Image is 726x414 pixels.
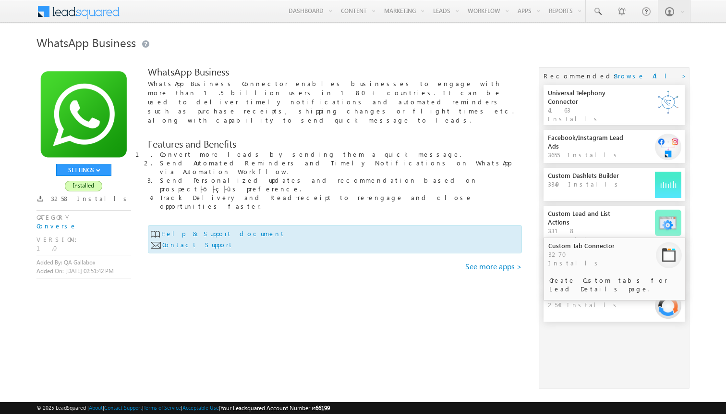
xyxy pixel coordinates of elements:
img: connector Image [655,134,681,160]
a: Terms of Service [144,404,181,411]
p: WhatsApp Business Connector enables businesses to engage with more than 1.5 billion users in 180+... [148,79,522,125]
div: 3655 Installs [548,151,624,159]
span: WhatsApp Business [36,35,136,50]
div: Custom Tab Connector [548,241,625,250]
a: See more apps > [465,262,522,271]
div: Custom Dashlets Builder [548,171,624,180]
div: Facebook/Instagram Lead Ads [548,133,624,151]
a: Contact Support [162,240,233,249]
img: connector Image [655,172,681,198]
img: connector-image [36,67,132,162]
div: WhatsApp Business [148,67,522,75]
button: SETTINGS [56,164,111,176]
div: Features and Benefits [148,139,522,148]
div: Universal Telephony Connector [548,88,624,106]
a: Acceptable Use [182,404,219,411]
span: Installed [65,181,102,191]
a: Help & Support document [161,229,285,238]
span: Your Leadsquared Account Number is [220,404,330,412]
img: connector Image [655,210,681,236]
div: CATEGORY [36,213,132,222]
div: 4163 Installs [548,106,624,123]
div: 3349 Installs [548,180,624,188]
span: 3258 Installs [51,194,130,202]
img: connector Image [655,292,681,319]
div: 3270 Installs [548,250,625,267]
img: connector Image [656,242,682,268]
li: Convert more leads by sending them a quick message. [160,150,522,159]
div: 3318 Installs [548,226,624,244]
a: Converse [36,222,77,230]
div: Custom Lead and List Actions [548,209,624,226]
a: Browse All > [614,72,685,80]
a: Contact Support [104,404,142,411]
div: 1.0 [36,244,132,252]
span: © 2025 LeadSquared | | | | | [36,403,330,413]
img: connector Image [655,89,681,115]
li: Track Delivery and Read-receipt to re-engage and close opportunities faster. [160,193,522,211]
div: Recommended: [544,72,612,85]
span: 66199 [315,404,330,412]
p: Create Custom tabs for Lead Details page. [549,276,680,293]
li: Send Automated Reminders and Timely Notifications on WhatsApp via Automation Workflow. [160,159,522,176]
a: About [89,404,103,411]
div: VERSION: [36,235,132,244]
li: Send Personalized updates and recommendation based on prospect├ö├ç├ûs preference. [160,176,522,193]
label: Added By: QA Gallabox [36,258,132,267]
div: 2544 Installs [548,301,624,309]
label: Added On: [DATE] 02:51:42 PM [36,267,132,276]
